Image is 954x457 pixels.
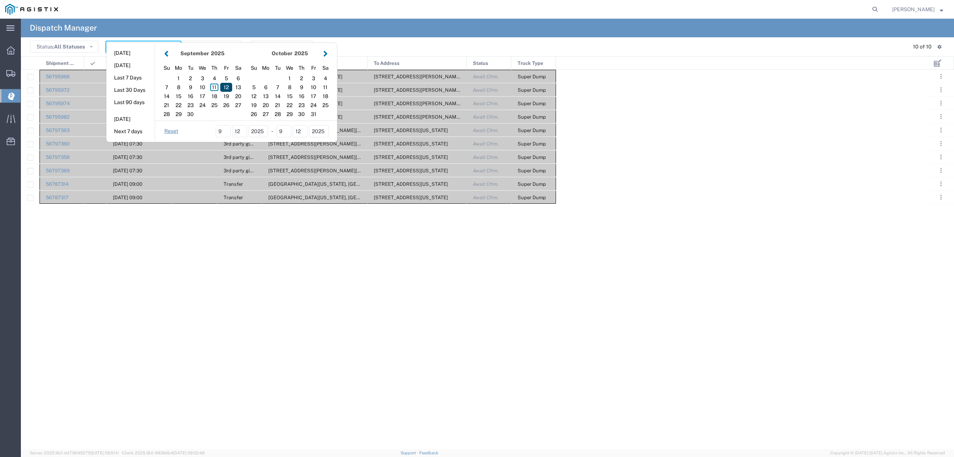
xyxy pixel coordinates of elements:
[173,451,205,455] span: [DATE] 09:32:48
[91,451,119,455] span: [DATE] 09:51:11
[46,154,70,160] a: 56797356
[46,57,76,70] span: Shipment No.
[374,141,448,147] span: 10576 Wilton Rd, Elk Grove, California, United States
[473,195,499,200] span: Await Cfrm.
[232,92,244,101] div: 20
[374,101,488,106] span: 18703 Cambridge Rd, Anderson, California, 96007, United States
[268,181,398,187] span: Clinton Ave & Locan Ave, Fresno, California, 93619, United States
[196,62,208,74] div: Wednesday
[249,125,268,137] input: yyyy
[940,126,942,135] span: . . .
[220,62,232,74] div: Friday
[401,451,419,455] a: Support
[248,101,260,110] div: 19
[196,83,208,92] div: 10
[940,99,942,108] span: . . .
[277,125,291,137] input: mm
[940,179,942,188] span: . . .
[224,168,266,173] span: 3rd party giveaway
[272,83,284,92] div: 7
[518,154,546,160] span: Super Dump
[220,92,232,101] div: 19
[224,195,243,200] span: Transfer
[224,181,243,187] span: Transfer
[216,125,231,137] input: mm
[913,43,932,51] div: 10 of 10
[232,125,247,137] input: dd
[374,128,448,133] span: 10576 Wilton Rd, Elk Grove, California, United States
[113,141,142,147] span: 09/12/2025, 07:30
[940,193,942,202] span: . . .
[296,74,307,83] div: 2
[940,72,942,81] span: . . .
[54,44,85,50] span: All Statuses
[224,141,266,147] span: 3rd party giveaway
[30,19,97,37] h4: Dispatch Manager
[173,92,184,101] div: 15
[208,92,220,101] div: 18
[248,83,260,92] div: 5
[113,168,142,173] span: 09/12/2025, 07:30
[248,92,260,101] div: 12
[173,110,184,119] div: 29
[374,181,448,187] span: 308 W Alluvial Ave, Clovis, California, 93611, United States
[113,195,142,200] span: 09/12/2025, 09:00
[830,450,945,456] span: Copyright © [DATE]-[DATE] Agistix Inc., All Rights Reserved
[319,92,331,101] div: 18
[936,165,946,176] button: ...
[268,195,398,200] span: Clinton Ave & Locan Ave, Fresno, California, 93619, United States
[268,154,383,160] span: 5555 Florin-Perkins Rd, Sacramento, California, 95826, United States
[293,125,308,137] input: dd
[180,50,209,56] strong: September
[284,92,296,101] div: 15
[107,60,155,71] button: [DATE]
[208,83,220,92] div: 11
[173,62,184,74] div: Monday
[211,50,224,56] span: 2025
[284,74,296,83] div: 1
[374,87,488,93] span: 18703 Cambridge Rd, Anderson, California, 96007, United States
[374,114,488,120] span: 18703 Cambridge Rd, Anderson, California, 96007, United States
[374,74,488,79] span: 18703 Cambridge Rd, Anderson, California, 96007, United States
[296,101,307,110] div: 23
[46,87,70,93] a: 56795972
[473,154,499,160] span: Await Cfrm.
[122,451,205,455] span: Client: 2025.18.0-9839db4
[936,192,946,203] button: ...
[196,74,208,83] div: 3
[232,83,244,92] div: 13
[473,87,499,93] span: Await Cfrm.
[161,62,173,74] div: Sunday
[208,62,220,74] div: Thursday
[113,181,142,187] span: 09/12/2025, 09:00
[161,83,173,92] div: 7
[473,128,499,133] span: Await Cfrm.
[232,62,244,74] div: Saturday
[518,141,546,147] span: Super Dump
[473,168,499,173] span: Await Cfrm.
[284,83,296,92] div: 8
[107,113,155,125] button: [DATE]
[936,71,946,82] button: ...
[164,128,178,135] a: Reset
[184,74,196,83] div: 2
[46,128,70,133] a: 56797363
[268,168,383,173] span: 5555 Florin-Perkins Rd, Sacramento, California, 95826, United States
[296,110,307,119] div: 30
[183,41,242,53] button: Saved Searches
[250,41,313,53] button: Advanced Search
[940,139,942,148] span: . . .
[940,85,942,94] span: . . .
[248,62,260,74] div: Sunday
[268,141,383,147] span: 5555 Florin-Perkins Rd, Sacramento, California, 95826, United States
[518,74,546,79] span: Super Dump
[184,62,196,74] div: Tuesday
[940,166,942,175] span: . . .
[307,101,319,110] div: 24
[473,74,499,79] span: Await Cfrm.
[272,101,284,110] div: 21
[30,451,119,455] span: Server: 2025.18.0-dd719145275
[248,110,260,119] div: 26
[220,74,232,83] div: 5
[46,141,70,147] a: 56797360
